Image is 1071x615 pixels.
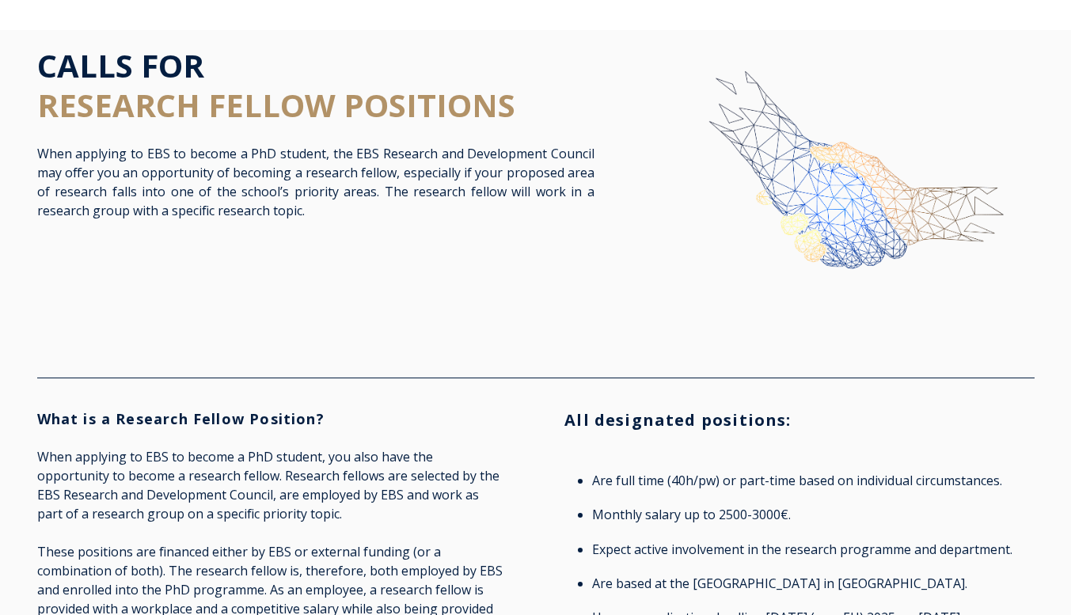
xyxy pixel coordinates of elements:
[37,410,507,428] h3: What is a Research Fellow Position?
[37,83,515,127] span: RESEARCH FELLOW POSITIONS
[37,145,594,219] span: When applying to EBS to become a PhD student, the EBS Research and Development Council may offer ...
[592,571,1025,596] li: Are based at the [GEOGRAPHIC_DATA] in [GEOGRAPHIC_DATA].
[592,537,1025,562] li: Expect active involvement in the research programme and department.
[564,410,1034,430] h3: All designated positions:
[37,447,507,523] p: When applying to EBS to become a PhD student, you also have the opportunity to become a research ...
[592,468,1025,493] li: Are full time (40h/pw) or part-time based on individual circumstances.
[592,502,1025,527] li: Monthly salary up to 2500-3000€.
[652,46,1034,341] img: img-ebs-hand
[37,46,594,125] h1: CALLS FOR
